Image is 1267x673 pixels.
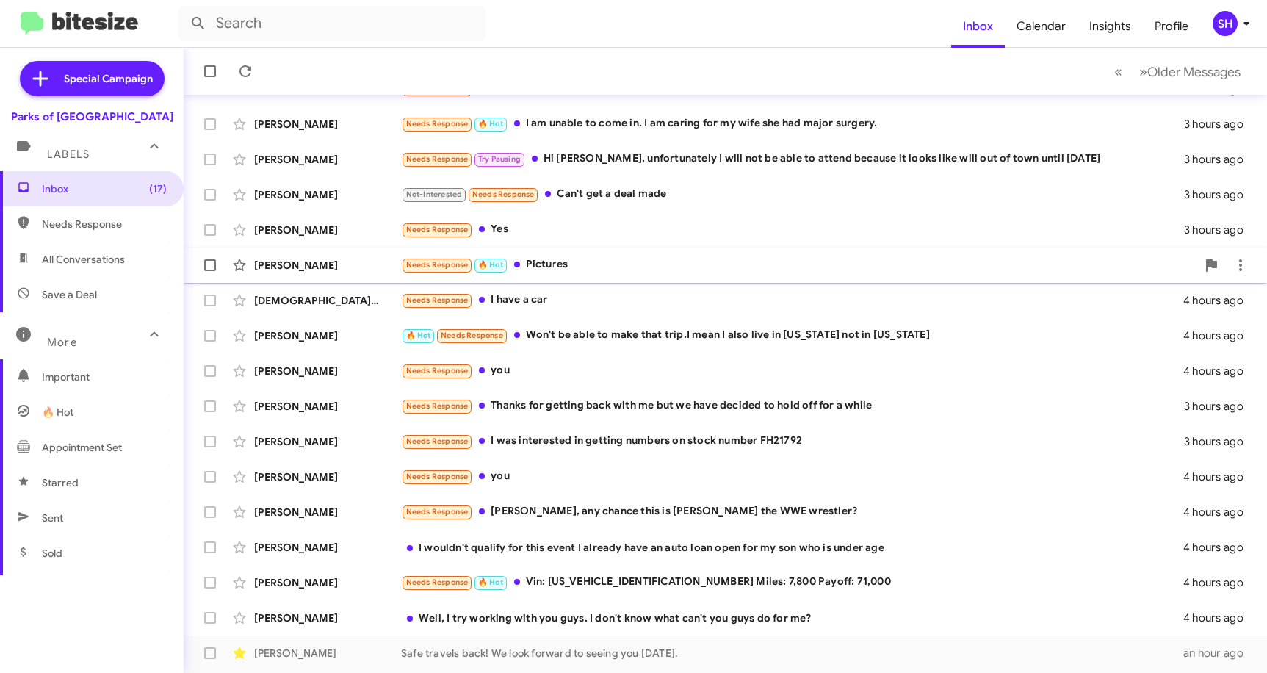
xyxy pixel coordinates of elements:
[478,119,503,129] span: 🔥 Hot
[401,611,1183,625] div: Well, I try working with you guys. I don't know what can't you guys do for me?
[1105,57,1131,87] button: Previous
[1183,611,1255,625] div: 4 hours ago
[1183,646,1255,661] div: an hour ago
[1143,5,1200,48] a: Profile
[42,405,73,420] span: 🔥 Hot
[254,328,401,343] div: [PERSON_NAME]
[42,287,97,302] span: Save a Deal
[406,577,469,587] span: Needs Response
[401,503,1183,520] div: [PERSON_NAME], any chance this is [PERSON_NAME] the WWE wrestler?
[401,186,1184,203] div: Can't get a deal made
[406,260,469,270] span: Needs Response
[1184,117,1255,132] div: 3 hours ago
[178,6,486,41] input: Search
[1183,505,1255,519] div: 4 hours ago
[441,331,503,340] span: Needs Response
[1130,57,1249,87] button: Next
[47,336,77,349] span: More
[401,115,1184,132] div: I am unable to come in. I am caring for my wife she had major surgery.
[254,364,401,378] div: [PERSON_NAME]
[254,152,401,167] div: [PERSON_NAME]
[42,475,79,490] span: Starred
[401,574,1183,591] div: Vin: [US_VEHICLE_IDENTIFICATION_NUMBER] Miles: 7,800 Payoff: 71,000
[1184,399,1255,414] div: 3 hours ago
[478,260,503,270] span: 🔥 Hot
[401,433,1184,450] div: I was interested in getting numbers on stock number FH21792
[1147,64,1241,80] span: Older Messages
[951,5,1005,48] a: Inbox
[254,117,401,132] div: [PERSON_NAME]
[42,511,63,525] span: Sent
[1114,62,1122,81] span: «
[254,469,401,484] div: [PERSON_NAME]
[406,331,431,340] span: 🔥 Hot
[1139,62,1147,81] span: »
[406,507,469,517] span: Needs Response
[406,154,469,164] span: Needs Response
[42,546,62,561] span: Sold
[406,366,469,375] span: Needs Response
[254,540,401,555] div: [PERSON_NAME]
[401,327,1183,344] div: Won't be able to make that trip.I mean I also live in [US_STATE] not in [US_STATE]
[401,151,1184,168] div: Hi [PERSON_NAME], unfortunately I will not be able to attend because it looks like will out of to...
[42,181,167,196] span: Inbox
[254,293,401,308] div: [DEMOGRAPHIC_DATA] [PERSON_NAME]
[1184,223,1255,237] div: 3 hours ago
[1183,469,1255,484] div: 4 hours ago
[64,71,153,86] span: Special Campaign
[11,109,173,124] div: Parks of [GEOGRAPHIC_DATA]
[1213,11,1238,36] div: SH
[406,225,469,234] span: Needs Response
[1078,5,1143,48] a: Insights
[406,401,469,411] span: Needs Response
[401,540,1183,555] div: I wouldn't qualify for this event I already have an auto loan open for my son who is under age
[406,472,469,481] span: Needs Response
[406,436,469,446] span: Needs Response
[149,181,167,196] span: (17)
[1183,364,1255,378] div: 4 hours ago
[1183,293,1255,308] div: 4 hours ago
[401,468,1183,485] div: you
[254,611,401,625] div: [PERSON_NAME]
[401,397,1184,414] div: Thanks for getting back with me but we have decided to hold off for a while
[406,119,469,129] span: Needs Response
[42,440,122,455] span: Appointment Set
[401,292,1183,309] div: I have a car
[1005,5,1078,48] a: Calendar
[254,434,401,449] div: [PERSON_NAME]
[1184,152,1255,167] div: 3 hours ago
[42,252,125,267] span: All Conversations
[1183,575,1255,590] div: 4 hours ago
[1184,187,1255,202] div: 3 hours ago
[1183,328,1255,343] div: 4 hours ago
[254,399,401,414] div: [PERSON_NAME]
[478,577,503,587] span: 🔥 Hot
[1184,434,1255,449] div: 3 hours ago
[401,646,1183,661] div: Safe travels back! We look forward to seeing you [DATE].
[42,370,167,384] span: Important
[254,646,401,661] div: [PERSON_NAME]
[254,505,401,519] div: [PERSON_NAME]
[1106,57,1249,87] nav: Page navigation example
[472,190,535,199] span: Needs Response
[401,221,1184,238] div: Yes
[406,190,463,199] span: Not-Interested
[406,295,469,305] span: Needs Response
[254,187,401,202] div: [PERSON_NAME]
[254,258,401,273] div: [PERSON_NAME]
[1200,11,1251,36] button: SH
[478,154,521,164] span: Try Pausing
[42,217,167,231] span: Needs Response
[254,223,401,237] div: [PERSON_NAME]
[1183,540,1255,555] div: 4 hours ago
[254,575,401,590] div: [PERSON_NAME]
[20,61,165,96] a: Special Campaign
[401,362,1183,379] div: you
[401,256,1196,273] div: Pictures
[47,148,90,161] span: Labels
